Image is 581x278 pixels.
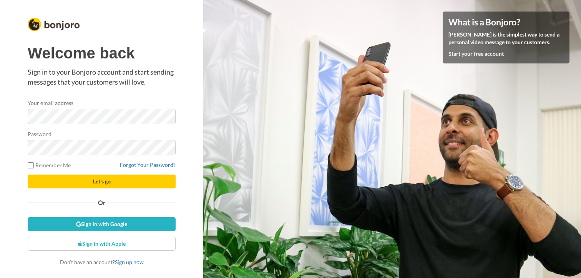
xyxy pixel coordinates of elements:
[28,237,176,251] a: Sign in with Apple
[120,161,176,168] a: Forgot Your Password?
[28,67,176,87] p: Sign in to your Bonjoro account and start sending messages that your customers will love.
[115,259,144,265] a: Sign up now
[448,17,564,27] h4: What is a Bonjoro?
[96,200,107,205] span: Or
[28,161,71,169] label: Remember Me
[448,31,564,46] p: [PERSON_NAME] is the simplest way to send a personal video message to your customers.
[28,162,34,168] input: Remember Me
[28,130,51,138] label: Password
[28,45,176,62] h1: Welcome back
[448,50,504,57] a: Start your free account
[28,175,176,188] button: Let's go
[93,178,111,185] span: Let's go
[60,259,144,265] span: Don’t have an account?
[28,217,176,231] a: Sign in with Google
[28,99,73,107] label: Your email address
